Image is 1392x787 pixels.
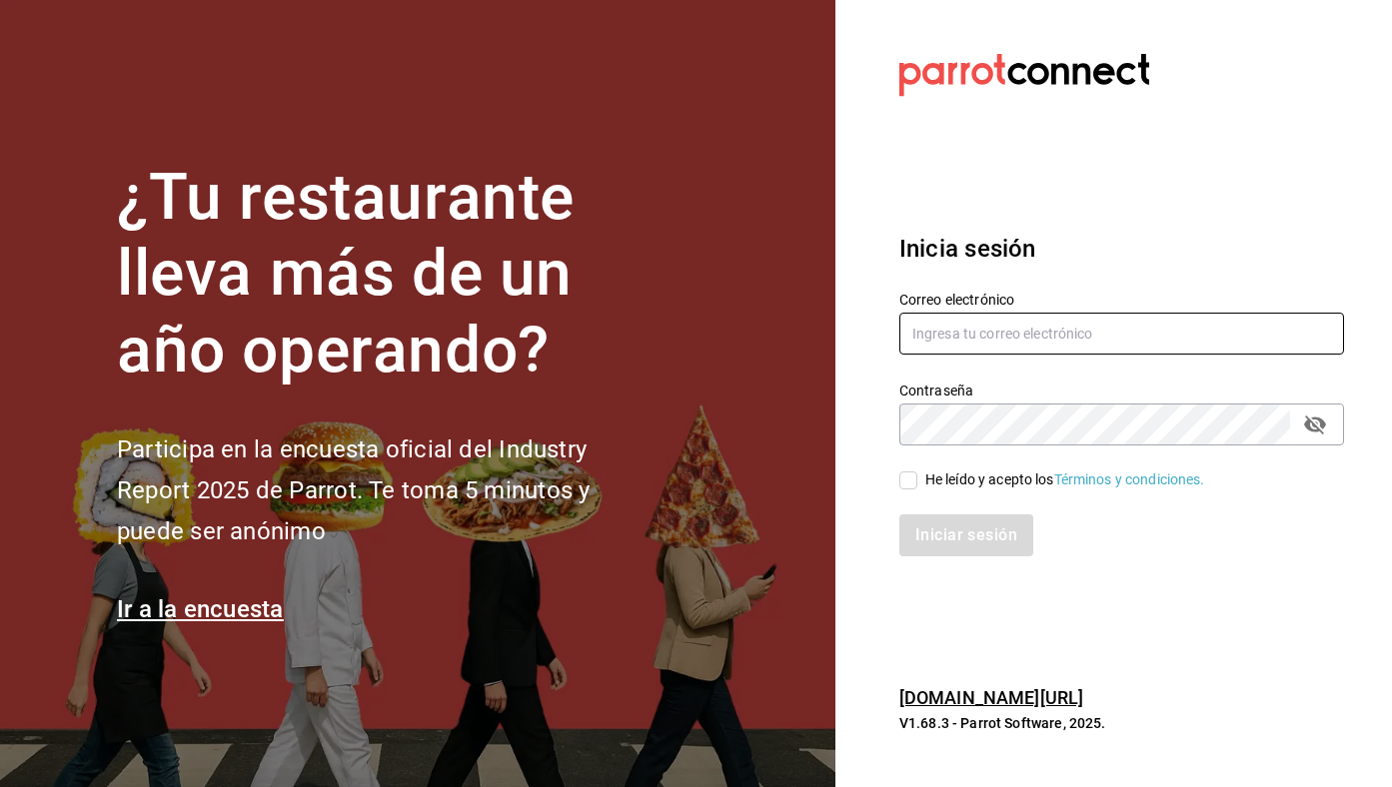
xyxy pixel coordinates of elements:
[117,595,284,623] a: Ir a la encuesta
[899,383,1344,396] label: Contraseña
[117,429,657,551] h2: Participa en la encuesta oficial del Industry Report 2025 de Parrot. Te toma 5 minutos y puede se...
[899,292,1344,306] label: Correo electrónico
[899,687,1083,708] a: [DOMAIN_NAME][URL]
[925,469,1205,490] div: He leído y acepto los
[1054,471,1205,487] a: Términos y condiciones.
[899,713,1344,733] p: V1.68.3 - Parrot Software, 2025.
[899,231,1344,267] h3: Inicia sesión
[1298,407,1332,441] button: passwordField
[117,160,657,390] h1: ¿Tu restaurante lleva más de un año operando?
[899,313,1344,355] input: Ingresa tu correo electrónico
